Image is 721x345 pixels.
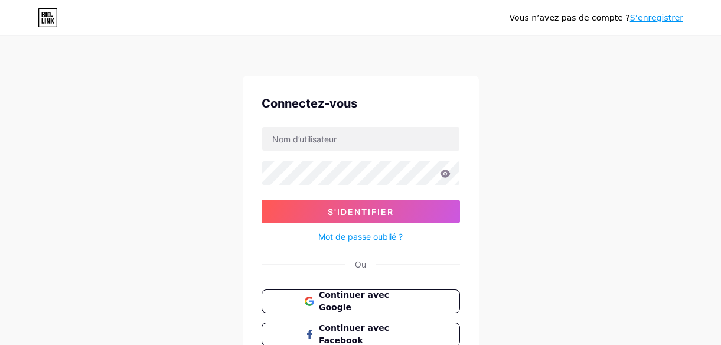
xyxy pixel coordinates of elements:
[630,13,683,22] a: S’enregistrer
[328,207,394,217] span: S'identifier
[262,127,459,151] input: Nom d’utilisateur
[319,289,416,314] span: Continuer avec Google
[262,95,460,112] div: Connectez-vous
[262,289,460,313] button: Continuer avec Google
[318,230,403,243] a: Mot de passe oublié ?
[355,258,366,271] div: Ou
[510,12,683,24] div: Vous n’avez pas de compte ?
[262,200,460,223] button: S'identifier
